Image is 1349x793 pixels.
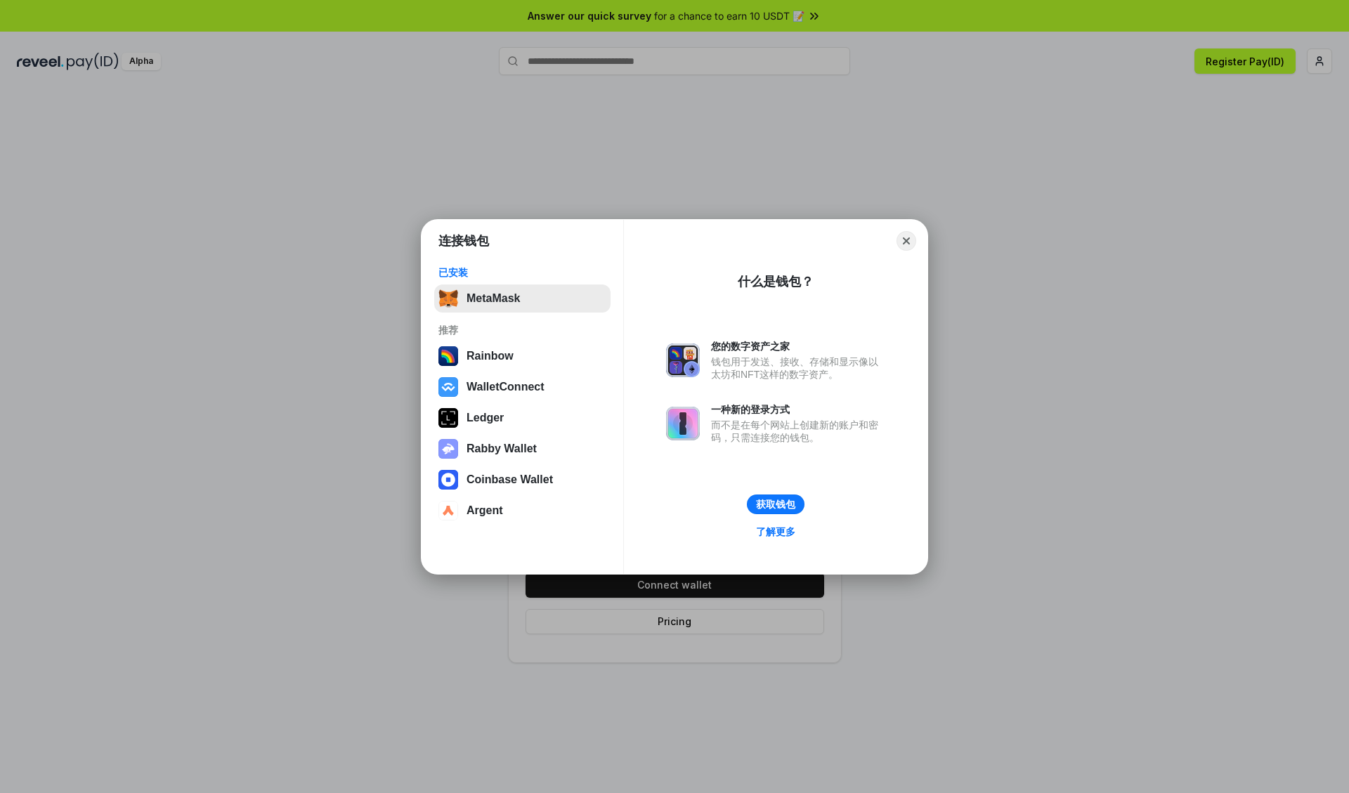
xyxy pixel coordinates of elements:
[438,439,458,459] img: svg+xml,%3Csvg%20xmlns%3D%22http%3A%2F%2Fwww.w3.org%2F2000%2Fsvg%22%20fill%3D%22none%22%20viewBox...
[434,284,611,313] button: MetaMask
[666,343,700,377] img: svg+xml,%3Csvg%20xmlns%3D%22http%3A%2F%2Fwww.w3.org%2F2000%2Fsvg%22%20fill%3D%22none%22%20viewBox...
[738,273,814,290] div: 什么是钱包？
[711,340,885,353] div: 您的数字资产之家
[711,355,885,381] div: 钱包用于发送、接收、存储和显示像以太坊和NFT这样的数字资产。
[748,523,804,541] a: 了解更多
[438,266,606,279] div: 已安装
[711,419,885,444] div: 而不是在每个网站上创建新的账户和密码，只需连接您的钱包。
[438,289,458,308] img: svg+xml,%3Csvg%20fill%3D%22none%22%20height%3D%2233%22%20viewBox%3D%220%200%2035%2033%22%20width%...
[467,412,504,424] div: Ledger
[467,350,514,362] div: Rainbow
[438,501,458,520] img: svg+xml,%3Csvg%20width%3D%2228%22%20height%3D%2228%22%20viewBox%3D%220%200%2028%2028%22%20fill%3D...
[467,473,553,486] div: Coinbase Wallet
[434,373,611,401] button: WalletConnect
[434,404,611,432] button: Ledger
[897,231,916,251] button: Close
[434,497,611,525] button: Argent
[467,443,537,455] div: Rabby Wallet
[438,232,489,249] h1: 连接钱包
[467,292,520,305] div: MetaMask
[666,407,700,440] img: svg+xml,%3Csvg%20xmlns%3D%22http%3A%2F%2Fwww.w3.org%2F2000%2Fsvg%22%20fill%3D%22none%22%20viewBox...
[711,403,885,416] div: 一种新的登录方式
[467,381,545,393] div: WalletConnect
[438,470,458,490] img: svg+xml,%3Csvg%20width%3D%2228%22%20height%3D%2228%22%20viewBox%3D%220%200%2028%2028%22%20fill%3D...
[438,324,606,336] div: 推荐
[467,504,503,517] div: Argent
[756,498,795,511] div: 获取钱包
[756,525,795,538] div: 了解更多
[434,466,611,494] button: Coinbase Wallet
[747,494,804,514] button: 获取钱包
[438,346,458,366] img: svg+xml,%3Csvg%20width%3D%22120%22%20height%3D%22120%22%20viewBox%3D%220%200%20120%20120%22%20fil...
[434,342,611,370] button: Rainbow
[438,377,458,397] img: svg+xml,%3Csvg%20width%3D%2228%22%20height%3D%2228%22%20viewBox%3D%220%200%2028%2028%22%20fill%3D...
[438,408,458,428] img: svg+xml,%3Csvg%20xmlns%3D%22http%3A%2F%2Fwww.w3.org%2F2000%2Fsvg%22%20width%3D%2228%22%20height%3...
[434,435,611,463] button: Rabby Wallet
